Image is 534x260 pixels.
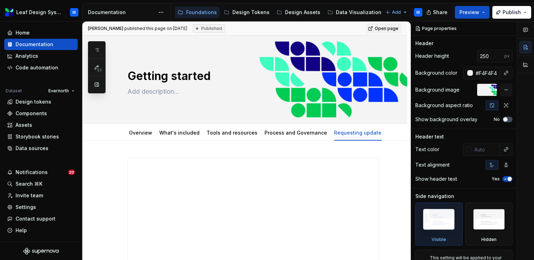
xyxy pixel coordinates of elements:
div: Foundations [186,9,217,16]
button: Contact support [4,213,78,224]
div: Design Tokens [232,9,269,16]
a: Design tokens [4,96,78,107]
a: Home [4,27,78,38]
button: Share [423,6,452,19]
div: Home [16,29,30,36]
div: Show header text [415,175,457,182]
a: Requesting updates [334,130,384,136]
div: Visible [432,237,446,242]
div: Storybook stories [16,133,59,140]
a: What's included [159,130,200,136]
button: Preview [455,6,490,19]
span: Open page [375,26,398,31]
a: Design Tokens [221,7,272,18]
div: IR [416,10,420,15]
div: Published [193,24,225,33]
div: Overview [126,125,155,140]
div: Hidden [481,237,497,242]
div: Header [415,40,433,47]
div: Documentation [88,9,155,16]
svg: Supernova Logo [23,248,59,255]
span: Add [392,10,401,15]
button: Leaf Design SystemIR [1,5,81,20]
div: Page tree [175,5,382,19]
div: Tools and resources [204,125,260,140]
button: Notifications20 [4,167,78,178]
div: Design Assets [285,9,320,16]
div: Background color [415,69,457,76]
a: Data Visualization [325,7,384,18]
img: 6e787e26-f4c0-4230-8924-624fe4a2d214.png [5,8,13,17]
button: Add [383,7,410,17]
div: Requesting updates [331,125,387,140]
div: Text color [415,146,439,153]
a: Design Assets [274,7,323,18]
a: Storybook stories [4,131,78,142]
span: 20 [68,169,75,175]
a: Tools and resources [207,130,257,136]
div: Contact support [16,215,55,222]
span: Preview [459,9,479,16]
input: Auto [477,50,504,62]
div: Background aspect ratio [415,102,473,109]
div: Documentation [16,41,53,48]
button: Help [4,225,78,236]
a: Components [4,108,78,119]
div: Visible [415,203,463,246]
div: Text alignment [415,161,450,168]
div: Help [16,227,27,234]
a: Invite team [4,190,78,201]
div: Data sources [16,145,48,152]
span: Share [433,9,447,16]
p: px [504,53,510,59]
button: Publish [492,6,531,19]
div: Search ⌘K [16,180,42,187]
span: Publish [503,9,521,16]
a: Open page [366,24,402,33]
a: Overview [129,130,152,136]
div: Background image [415,86,459,93]
div: Invite team [16,192,43,199]
label: No [494,117,500,122]
div: Settings [16,204,36,211]
a: Foundations [175,7,220,18]
div: Process and Governance [262,125,330,140]
a: Assets [4,119,78,131]
span: [PERSON_NAME] [88,26,123,31]
div: Dataset [6,88,22,94]
a: Process and Governance [265,130,327,136]
textarea: Getting started [126,68,378,85]
div: Assets [16,122,32,129]
div: Hidden [465,203,513,246]
a: Code automation [4,62,78,73]
div: Components [16,110,47,117]
span: 51 [96,67,102,73]
div: IR [72,10,76,15]
span: published this page on [DATE] [88,26,187,31]
div: Header height [415,52,449,60]
input: Auto [471,143,500,156]
div: Notifications [16,169,48,176]
a: Documentation [4,39,78,50]
div: Design tokens [16,98,51,105]
div: Leaf Design System [16,9,61,16]
a: Analytics [4,50,78,62]
button: Search ⌘K [4,178,78,190]
div: Data Visualization [336,9,381,16]
a: Data sources [4,143,78,154]
input: Auto [473,67,500,79]
div: What's included [156,125,202,140]
span: Evernorth [48,88,69,94]
button: Evernorth [45,86,78,96]
div: Header text [415,133,444,140]
div: Show background overlay [415,116,477,123]
div: Code automation [16,64,58,71]
div: Analytics [16,52,38,60]
div: Side navigation [415,193,454,200]
label: Yes [492,176,500,182]
a: Settings [4,202,78,213]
